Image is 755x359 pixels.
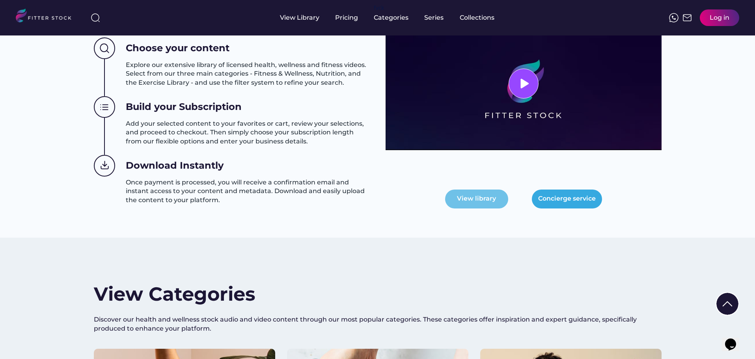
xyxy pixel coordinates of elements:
[94,315,662,333] div: Discover our health and wellness stock audio and video content through our most popular categorie...
[280,13,319,22] div: View Library
[445,190,508,208] button: View library
[374,13,408,22] div: Categories
[335,13,358,22] div: Pricing
[16,9,78,25] img: LOGO.svg
[682,13,692,22] img: Frame%2051.svg
[716,293,738,315] img: Group%201000002322%20%281%29.svg
[669,13,679,22] img: meteor-icons_whatsapp%20%281%29.svg
[91,13,100,22] img: search-normal%203.svg
[94,96,115,118] img: Group%201000002438.svg
[722,327,747,351] iframe: chat widget
[710,13,729,22] div: Log in
[386,17,662,150] img: 3977569478e370cc298ad8aabb12f348.png
[374,4,384,12] div: fvck
[460,13,494,22] div: Collections
[126,159,224,172] h3: Download Instantly
[126,100,242,113] h3: Build your Subscription
[532,190,602,208] button: Concierge service
[126,61,370,87] h3: Explore our extensive library of licensed health, wellness and fitness videos. Select from our th...
[126,119,370,146] h3: Add your selected content to your favorites or cart, review your selections, and proceed to check...
[94,37,115,60] img: Group%201000002437%20%282%29.svg
[94,155,115,177] img: Group%201000002439.svg
[94,281,255,307] h2: View Categories
[126,178,370,205] h3: Once payment is processed, you will receive a confirmation email and instant access to your conte...
[424,13,444,22] div: Series
[126,41,229,55] h3: Choose your content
